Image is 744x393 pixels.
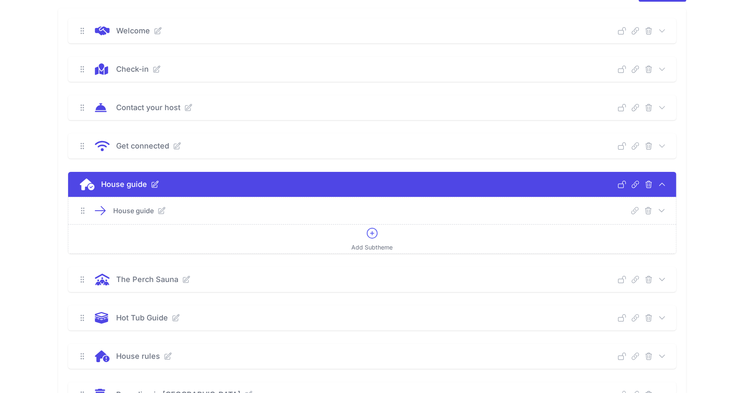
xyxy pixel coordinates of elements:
p: Check-in [117,63,149,75]
p: Hot Tub Guide [117,312,168,324]
p: House rules [117,350,160,362]
p: House guide [102,179,147,190]
a: Add Subtheme [68,224,676,254]
p: Welcome [117,25,150,37]
p: Get connected [117,140,170,152]
p: House guide [114,206,154,216]
p: Contact your host [117,102,181,113]
p: The Perch Sauna [117,274,179,285]
span: Add Subtheme [351,243,393,252]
